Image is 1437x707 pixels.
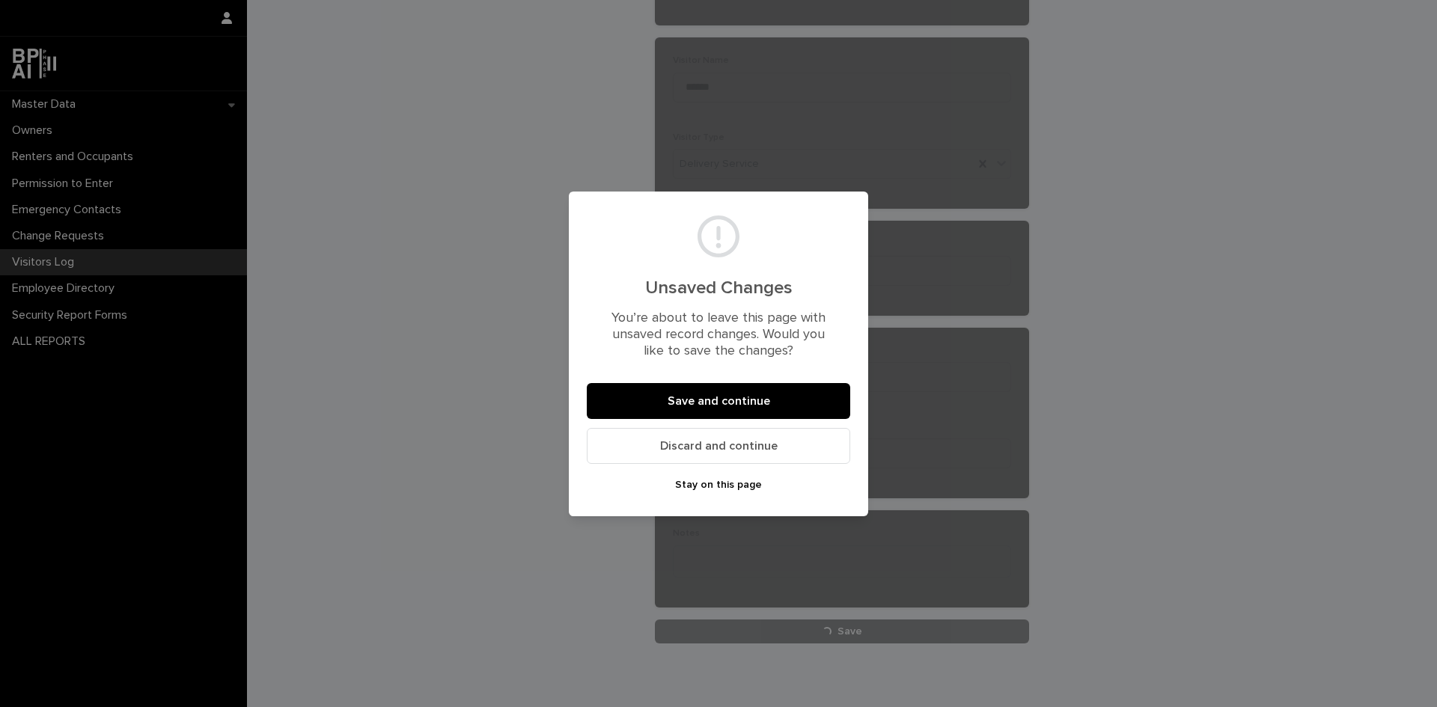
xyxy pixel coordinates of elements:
[587,383,850,419] button: Save and continue
[660,440,778,452] span: Discard and continue
[668,395,770,407] span: Save and continue
[605,310,832,359] p: You’re about to leave this page with unsaved record changes. Would you like to save the changes?
[587,473,850,497] button: Stay on this page
[587,428,850,464] button: Discard and continue
[675,480,762,490] span: Stay on this page
[605,278,832,299] h2: Unsaved Changes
